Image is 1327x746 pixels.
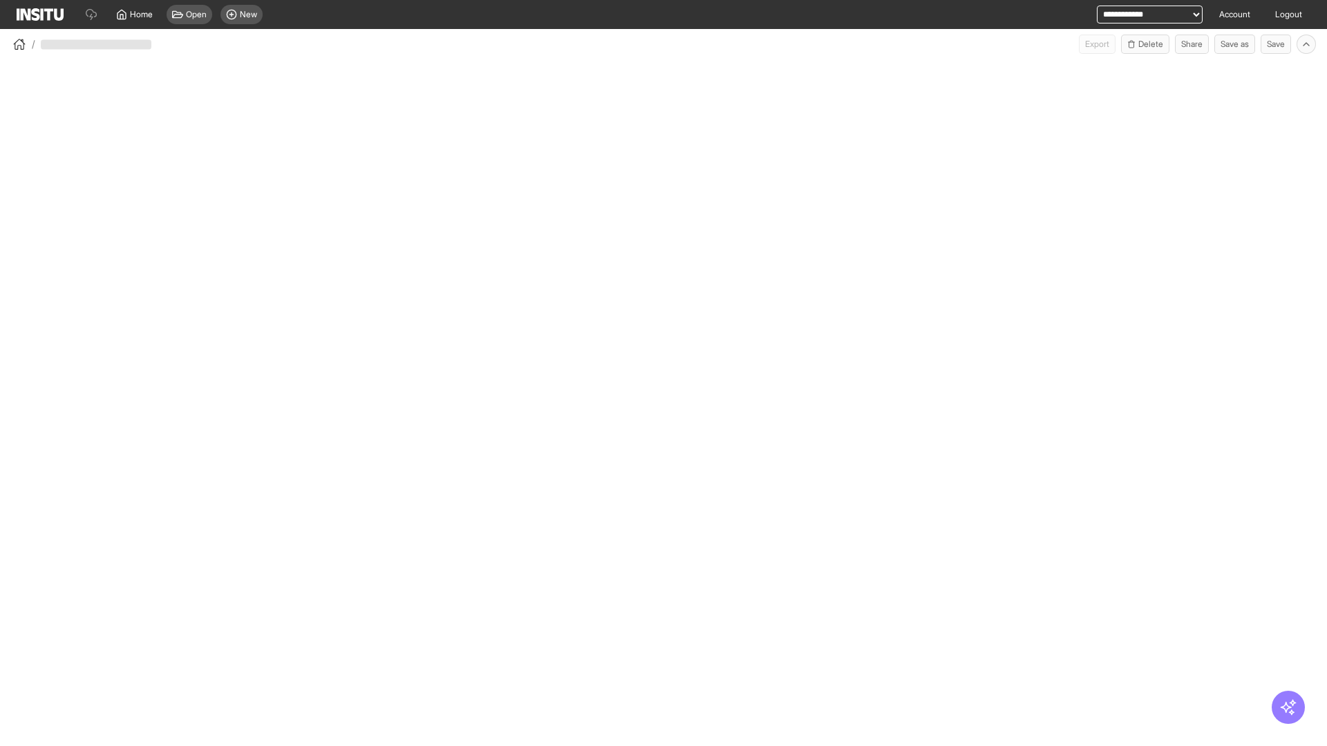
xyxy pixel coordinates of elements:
[1121,35,1169,54] button: Delete
[1079,35,1116,54] button: Export
[130,9,153,20] span: Home
[1214,35,1255,54] button: Save as
[186,9,207,20] span: Open
[11,36,35,52] button: /
[240,9,257,20] span: New
[1175,35,1209,54] button: Share
[1261,35,1291,54] button: Save
[17,8,64,21] img: Logo
[32,37,35,51] span: /
[1079,35,1116,54] span: Can currently only export from Insights reports.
